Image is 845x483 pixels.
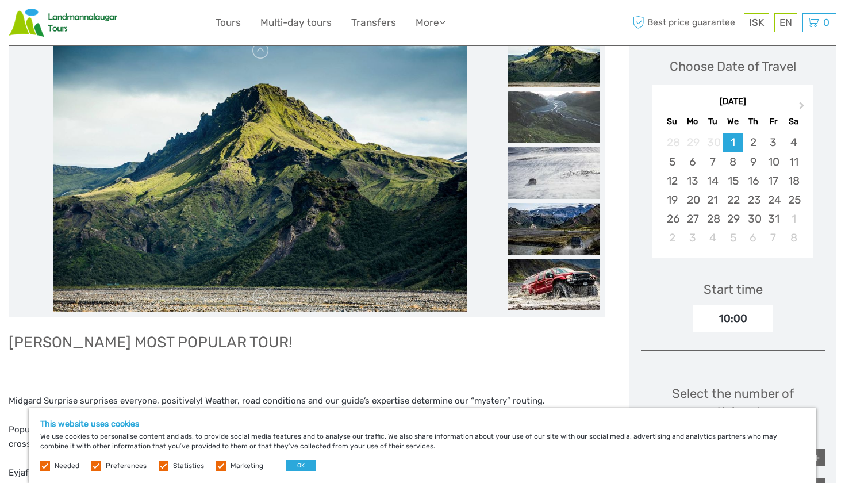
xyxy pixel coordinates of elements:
[763,114,783,129] div: Fr
[662,228,682,247] div: Choose Sunday, November 2nd, 2025
[763,171,783,190] div: Choose Friday, October 17th, 2025
[16,20,130,29] p: We're away right now. Please check back later!
[702,209,723,228] div: Choose Tuesday, October 28th, 2025
[508,147,600,199] img: 3b2f980a1ea34a8192510f821a539a86_slider_thumbnail.jpg
[682,171,702,190] div: Choose Monday, October 13th, 2025
[723,133,743,152] div: Choose Wednesday, October 1st, 2025
[702,114,723,129] div: Tu
[682,209,702,228] div: Choose Monday, October 27th, 2025
[231,461,263,471] label: Marketing
[702,152,723,171] div: Choose Tuesday, October 7th, 2025
[662,209,682,228] div: Choose Sunday, October 26th, 2025
[783,209,804,228] div: Choose Saturday, November 1st, 2025
[723,228,743,247] div: Choose Wednesday, November 5th, 2025
[662,152,682,171] div: Choose Sunday, October 5th, 2025
[723,171,743,190] div: Choose Wednesday, October 15th, 2025
[641,385,825,437] div: Select the number of participants
[662,133,682,152] div: Not available Sunday, September 28th, 2025
[508,203,600,255] img: 353228addfbf469ebe2cf0a1dc397661_slider_thumbnail.jpg
[9,9,117,37] img: Scandinavian Travel
[763,190,783,209] div: Choose Friday, October 24th, 2025
[29,408,816,483] div: We use cookies to personalise content and ads, to provide social media features and to analyse ou...
[702,190,723,209] div: Choose Tuesday, October 21st, 2025
[702,228,723,247] div: Choose Tuesday, November 4th, 2025
[783,171,804,190] div: Choose Saturday, October 18th, 2025
[723,114,743,129] div: We
[783,228,804,247] div: Choose Saturday, November 8th, 2025
[702,171,723,190] div: Choose Tuesday, October 14th, 2025
[774,13,797,32] div: EN
[662,114,682,129] div: Su
[40,419,805,429] h5: This website uses cookies
[763,133,783,152] div: Choose Friday, October 3rd, 2025
[682,228,702,247] div: Choose Monday, November 3rd, 2025
[629,13,741,32] span: Best price guarantee
[508,91,600,143] img: 32f43731929148c9a8b48bd79801bb97_slider_thumbnail.jpg
[794,99,812,117] button: Next Month
[132,18,146,32] button: Open LiveChat chat widget
[783,133,804,152] div: Choose Saturday, October 4th, 2025
[9,423,605,452] p: Popular routes go deep into absorbing Þórsmörk, offering extraordinary encounters with raw, remot...
[783,114,804,129] div: Sa
[763,228,783,247] div: Choose Friday, November 7th, 2025
[763,152,783,171] div: Choose Friday, October 10th, 2025
[743,133,763,152] div: Choose Thursday, October 2nd, 2025
[723,152,743,171] div: Choose Wednesday, October 8th, 2025
[260,14,332,31] a: Multi-day tours
[783,152,804,171] div: Choose Saturday, October 11th, 2025
[106,461,147,471] label: Preferences
[670,57,796,75] div: Choose Date of Travel
[53,36,467,312] img: 32aab69c592846a08ed59a25e4b808e7_main_slider.jpg
[723,209,743,228] div: Choose Wednesday, October 29th, 2025
[808,449,825,466] div: +
[351,14,396,31] a: Transfers
[749,17,764,28] span: ISK
[682,152,702,171] div: Choose Monday, October 6th, 2025
[9,333,605,352] h2: [PERSON_NAME] MOST POPULAR TOUR!
[682,133,702,152] div: Not available Monday, September 29th, 2025
[821,17,831,28] span: 0
[9,394,605,409] p: Midgard Surprise surprises everyone, positively! Weather, road conditions and our guide’s experti...
[743,114,763,129] div: Th
[656,133,809,247] div: month 2025-10
[173,461,204,471] label: Statistics
[743,209,763,228] div: Choose Thursday, October 30th, 2025
[693,305,773,332] div: 10:00
[723,190,743,209] div: Choose Wednesday, October 22nd, 2025
[662,190,682,209] div: Choose Sunday, October 19th, 2025
[662,171,682,190] div: Choose Sunday, October 12th, 2025
[286,460,316,471] button: OK
[682,114,702,129] div: Mo
[55,461,79,471] label: Needed
[783,190,804,209] div: Choose Saturday, October 25th, 2025
[702,133,723,152] div: Not available Tuesday, September 30th, 2025
[743,190,763,209] div: Choose Thursday, October 23rd, 2025
[508,259,600,310] img: f7c3466437c742159f8b492dff9a7684_slider_thumbnail.jpg
[216,14,241,31] a: Tours
[763,209,783,228] div: Choose Friday, October 31st, 2025
[743,152,763,171] div: Choose Thursday, October 9th, 2025
[416,14,445,31] a: More
[743,228,763,247] div: Choose Thursday, November 6th, 2025
[652,96,813,108] div: [DATE]
[704,281,763,298] div: Start time
[743,171,763,190] div: Choose Thursday, October 16th, 2025
[682,190,702,209] div: Choose Monday, October 20th, 2025
[508,36,600,87] img: 32aab69c592846a08ed59a25e4b808e7_slider_thumbnail.jpg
